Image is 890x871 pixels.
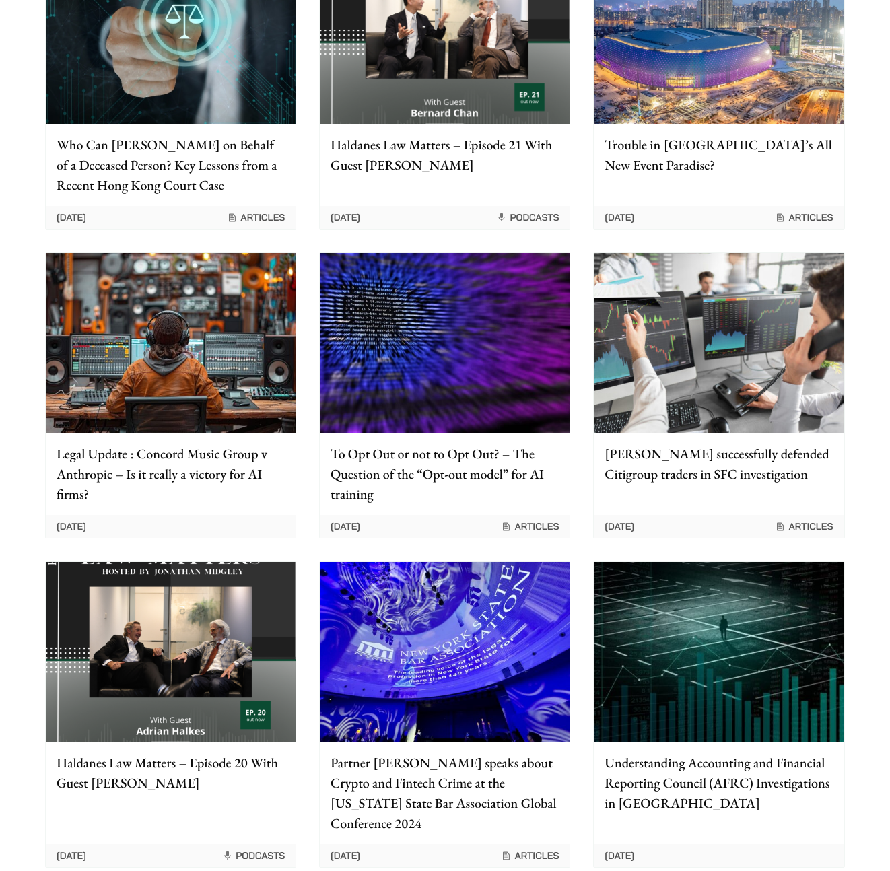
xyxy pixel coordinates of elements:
[331,444,559,504] p: To Opt Out or not to Opt Out? – The Question of the “Opt-out model” for AI training
[222,849,285,862] span: Podcasts
[496,211,559,223] span: Podcasts
[605,211,634,223] time: [DATE]
[57,520,86,532] time: [DATE]
[331,135,559,175] p: Haldanes Law Matters – Episode 21 With Guest [PERSON_NAME]
[605,520,634,532] time: [DATE]
[45,561,296,868] a: Haldanes Law Matters – Episode 20 With Guest [PERSON_NAME] [DATE] Podcasts
[593,561,844,868] a: Understanding Accounting and Financial Reporting Council (AFRC) Investigations in [GEOGRAPHIC_DAT...
[57,211,86,223] time: [DATE]
[605,135,833,175] p: Trouble in [GEOGRAPHIC_DATA]’s All New Event Paradise?
[605,444,833,484] p: [PERSON_NAME] successfully defended Citigroup traders in SFC investigation
[331,849,360,862] time: [DATE]
[501,849,559,862] span: Articles
[319,561,570,868] a: Partner [PERSON_NAME] speaks about Crypto and Fintech Crime at the [US_STATE] State Bar Associati...
[57,753,285,793] p: Haldanes Law Matters – Episode 20 With Guest [PERSON_NAME]
[227,211,285,223] span: Articles
[775,520,833,532] span: Articles
[57,444,285,504] p: Legal Update : Concord Music Group v Anthropic – Is it really a victory for AI firms?
[57,849,86,862] time: [DATE]
[331,753,559,833] p: Partner [PERSON_NAME] speaks about Crypto and Fintech Crime at the [US_STATE] State Bar Associati...
[57,135,285,195] p: Who Can [PERSON_NAME] on Behalf of a Deceased Person? Key Lessons from a Recent Hong Kong Court Case
[45,252,296,538] a: Legal Update : Concord Music Group v Anthropic – Is it really a victory for AI firms? [DATE]
[501,520,559,532] span: Articles
[605,753,833,813] p: Understanding Accounting and Financial Reporting Council (AFRC) Investigations in [GEOGRAPHIC_DATA]
[319,252,570,538] a: To Opt Out or not to Opt Out? – The Question of the “Opt-out model” for AI training [DATE] Articles
[775,211,833,223] span: Articles
[331,211,360,223] time: [DATE]
[605,849,634,862] time: [DATE]
[593,252,844,538] a: [PERSON_NAME] successfully defended Citigroup traders in SFC investigation [DATE] Articles
[331,520,360,532] time: [DATE]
